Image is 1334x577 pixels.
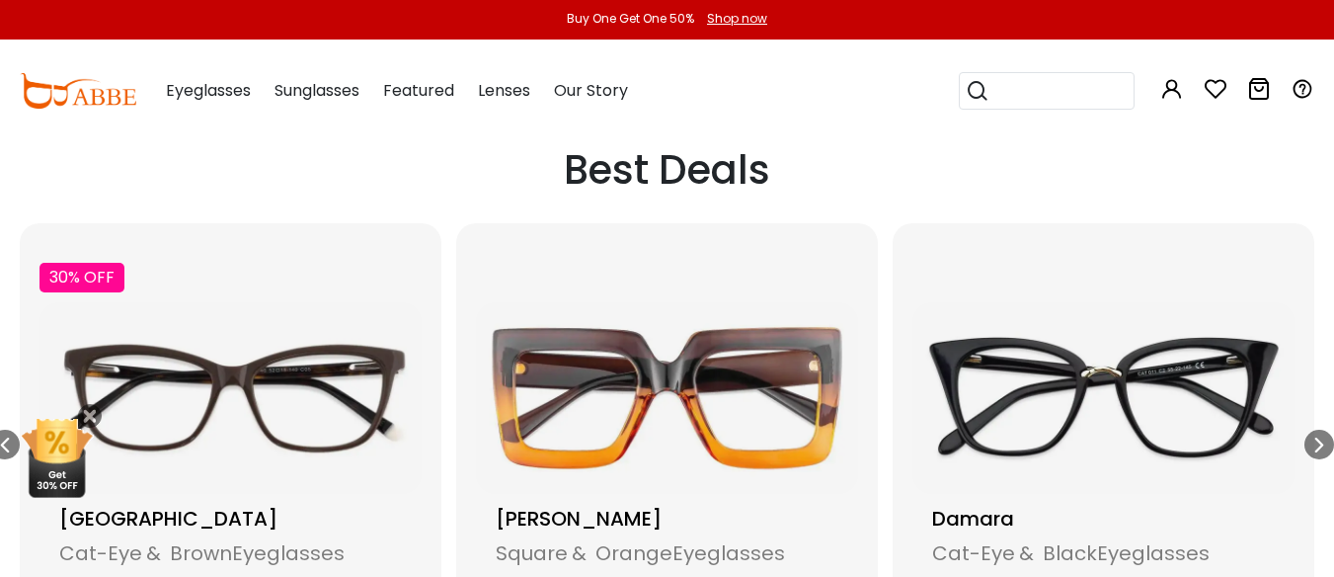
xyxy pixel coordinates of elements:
[496,541,838,565] div: Square Orange Eyeglasses
[697,10,767,27] a: Shop now
[567,10,694,28] div: Buy One Get One 50%
[39,302,422,494] img: Estonia
[20,146,1314,194] h2: Best Deals
[476,302,858,494] img: Morrison
[932,504,1275,534] div: Damara
[39,263,124,292] div: 30% OFF
[383,79,454,102] span: Featured
[496,504,838,534] div: [PERSON_NAME]
[59,504,402,534] div: [GEOGRAPHIC_DATA]
[20,419,94,498] img: mini welcome offer
[1015,539,1038,567] span: &
[554,79,628,102] span: Our Story
[478,79,530,102] span: Lenses
[20,73,136,109] img: abbeglasses.com
[1304,430,1334,459] div: Next slide
[59,541,402,565] div: Cat-Eye Brown Eyeglasses
[912,302,1295,494] img: Damara
[166,79,251,102] span: Eyeglasses
[568,539,590,567] span: &
[142,539,165,567] span: &
[932,541,1275,565] div: Cat-Eye Black Eyeglasses
[707,10,767,28] div: Shop now
[275,79,359,102] span: Sunglasses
